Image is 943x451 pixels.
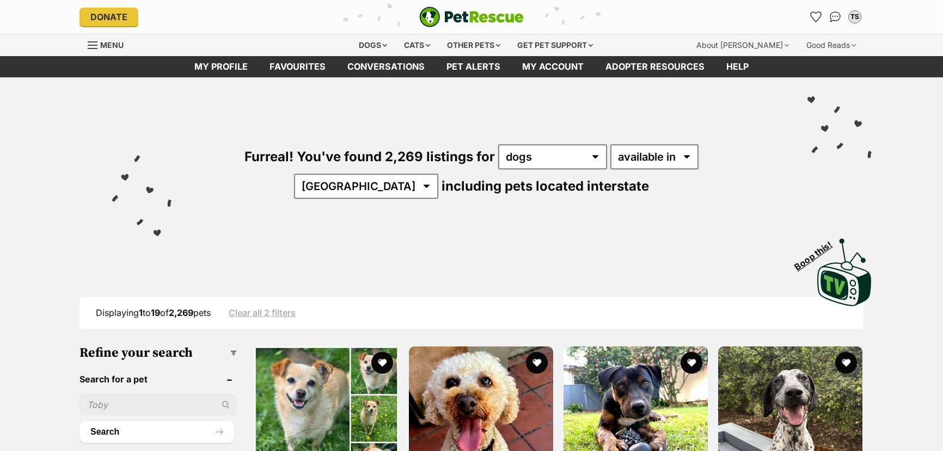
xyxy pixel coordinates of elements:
[183,56,259,77] a: My profile
[817,239,872,306] img: PetRescue TV logo
[371,352,393,374] button: favourite
[835,352,857,374] button: favourite
[510,34,601,56] div: Get pet support
[439,34,508,56] div: Other pets
[79,345,237,361] h3: Refine your search
[351,34,395,56] div: Dogs
[715,56,760,77] a: Help
[100,40,124,50] span: Menu
[88,34,131,54] a: Menu
[436,56,511,77] a: Pet alerts
[681,352,702,374] button: favourite
[151,307,160,318] strong: 19
[849,11,860,22] div: TS
[442,178,649,194] span: including pets located interstate
[826,8,844,26] a: Conversations
[336,56,436,77] a: conversations
[689,34,797,56] div: About [PERSON_NAME]
[526,352,548,374] button: favourite
[846,8,864,26] button: My account
[419,7,524,27] a: PetRescue
[793,233,843,272] span: Boop this!
[139,307,143,318] strong: 1
[96,307,211,318] span: Displaying to of pets
[396,34,438,56] div: Cats
[807,8,864,26] ul: Account quick links
[169,307,193,318] strong: 2,269
[807,8,824,26] a: Favourites
[595,56,715,77] a: Adopter resources
[511,56,595,77] a: My account
[79,421,234,443] button: Search
[229,308,296,318] a: Clear all 2 filters
[419,7,524,27] img: logo-e224e6f780fb5917bec1dbf3a21bbac754714ae5b6737aabdf751b685950b380.svg
[79,374,237,384] header: Search for a pet
[79,394,237,415] input: Toby
[830,11,841,22] img: chat-41dd97257d64d25036548639549fe6c8038ab92f7586957e7f3b1b290dea8141.svg
[259,56,336,77] a: Favourites
[79,8,138,26] a: Donate
[799,34,864,56] div: Good Reads
[817,229,872,308] a: Boop this!
[244,149,495,164] span: Furreal! You've found 2,269 listings for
